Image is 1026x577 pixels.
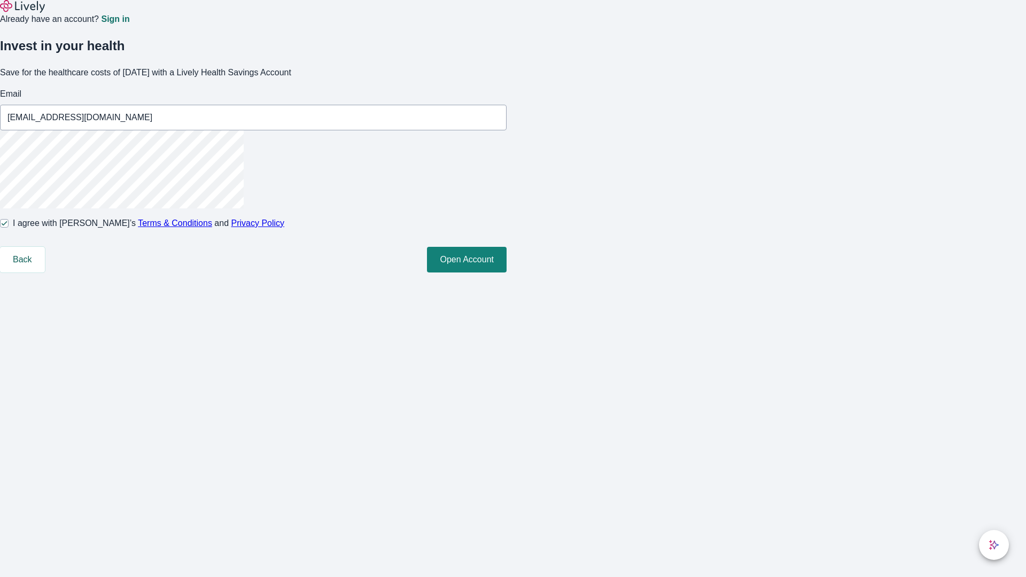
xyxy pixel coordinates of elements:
[101,15,129,24] a: Sign in
[989,540,999,550] svg: Lively AI Assistant
[231,219,285,228] a: Privacy Policy
[13,217,284,230] span: I agree with [PERSON_NAME]’s and
[427,247,507,272] button: Open Account
[979,530,1009,560] button: chat
[138,219,212,228] a: Terms & Conditions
